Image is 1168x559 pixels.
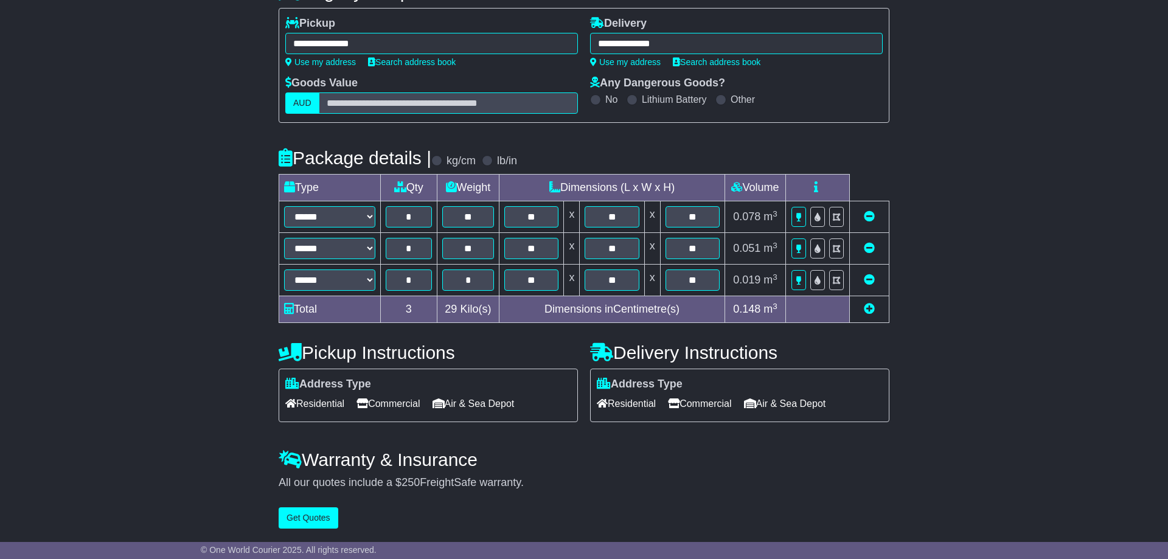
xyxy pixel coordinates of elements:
span: Residential [285,394,344,413]
a: Search address book [673,57,760,67]
span: 0.051 [733,242,760,254]
label: No [605,94,617,105]
span: m [763,274,777,286]
label: Pickup [285,17,335,30]
label: AUD [285,92,319,114]
h4: Package details | [279,148,431,168]
label: Address Type [285,378,371,391]
label: kg/cm [447,155,476,168]
td: x [644,233,660,265]
h4: Pickup Instructions [279,342,578,363]
span: Commercial [356,394,420,413]
td: Dimensions in Centimetre(s) [499,296,725,323]
label: Address Type [597,378,683,391]
sup: 3 [773,241,777,250]
td: x [564,233,580,265]
span: Air & Sea Depot [433,394,515,413]
span: Air & Sea Depot [744,394,826,413]
sup: 3 [773,273,777,282]
span: Residential [597,394,656,413]
td: x [564,265,580,296]
td: Dimensions (L x W x H) [499,175,725,201]
span: 29 [445,303,457,315]
td: x [644,201,660,233]
span: 0.148 [733,303,760,315]
a: Add new item [864,303,875,315]
label: Lithium Battery [642,94,707,105]
td: Volume [725,175,785,201]
a: Remove this item [864,210,875,223]
label: lb/in [497,155,517,168]
label: Delivery [590,17,647,30]
td: 3 [381,296,437,323]
a: Search address book [368,57,456,67]
label: Any Dangerous Goods? [590,77,725,90]
sup: 3 [773,209,777,218]
h4: Warranty & Insurance [279,450,889,470]
span: Commercial [668,394,731,413]
td: x [644,265,660,296]
button: Get Quotes [279,507,338,529]
td: Total [279,296,381,323]
span: 0.019 [733,274,760,286]
a: Remove this item [864,242,875,254]
div: All our quotes include a $ FreightSafe warranty. [279,476,889,490]
sup: 3 [773,302,777,311]
td: Weight [437,175,499,201]
span: m [763,242,777,254]
td: Type [279,175,381,201]
span: m [763,303,777,315]
td: Qty [381,175,437,201]
span: © One World Courier 2025. All rights reserved. [201,545,377,555]
span: m [763,210,777,223]
a: Use my address [285,57,356,67]
h4: Delivery Instructions [590,342,889,363]
a: Use my address [590,57,661,67]
a: Remove this item [864,274,875,286]
label: Goods Value [285,77,358,90]
td: x [564,201,580,233]
span: 250 [401,476,420,488]
td: Kilo(s) [437,296,499,323]
label: Other [731,94,755,105]
span: 0.078 [733,210,760,223]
